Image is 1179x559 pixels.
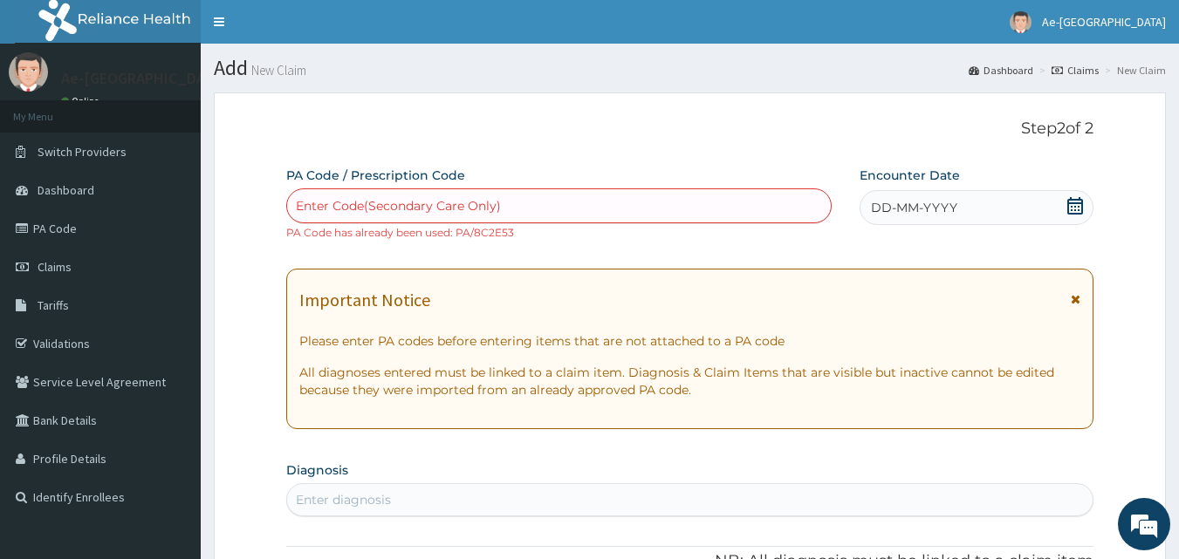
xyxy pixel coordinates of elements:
label: PA Code / Prescription Code [286,167,465,184]
label: Diagnosis [286,461,348,479]
h1: Add [214,57,1166,79]
p: Ae-[GEOGRAPHIC_DATA] [61,71,228,86]
a: Dashboard [969,63,1033,78]
small: New Claim [248,64,306,77]
img: User Image [9,52,48,92]
span: Ae-[GEOGRAPHIC_DATA] [1042,14,1166,30]
span: DD-MM-YYYY [871,199,957,216]
img: User Image [1010,11,1032,33]
small: PA Code has already been used: PA/8C2E53 [286,226,514,239]
h1: Important Notice [299,290,430,310]
div: Enter Code(Secondary Care Only) [296,197,501,215]
p: Please enter PA codes before entering items that are not attached to a PA code [299,332,1081,350]
li: New Claim [1100,63,1166,78]
label: Encounter Date [860,167,960,184]
a: Claims [1052,63,1099,78]
a: Online [61,95,103,107]
span: Switch Providers [38,144,127,160]
span: Tariffs [38,297,69,313]
p: Step 2 of 2 [286,119,1094,139]
span: Dashboard [38,182,94,198]
p: All diagnoses entered must be linked to a claim item. Diagnosis & Claim Items that are visible bu... [299,364,1081,399]
div: Enter diagnosis [296,491,391,508]
span: Claims [38,259,72,275]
